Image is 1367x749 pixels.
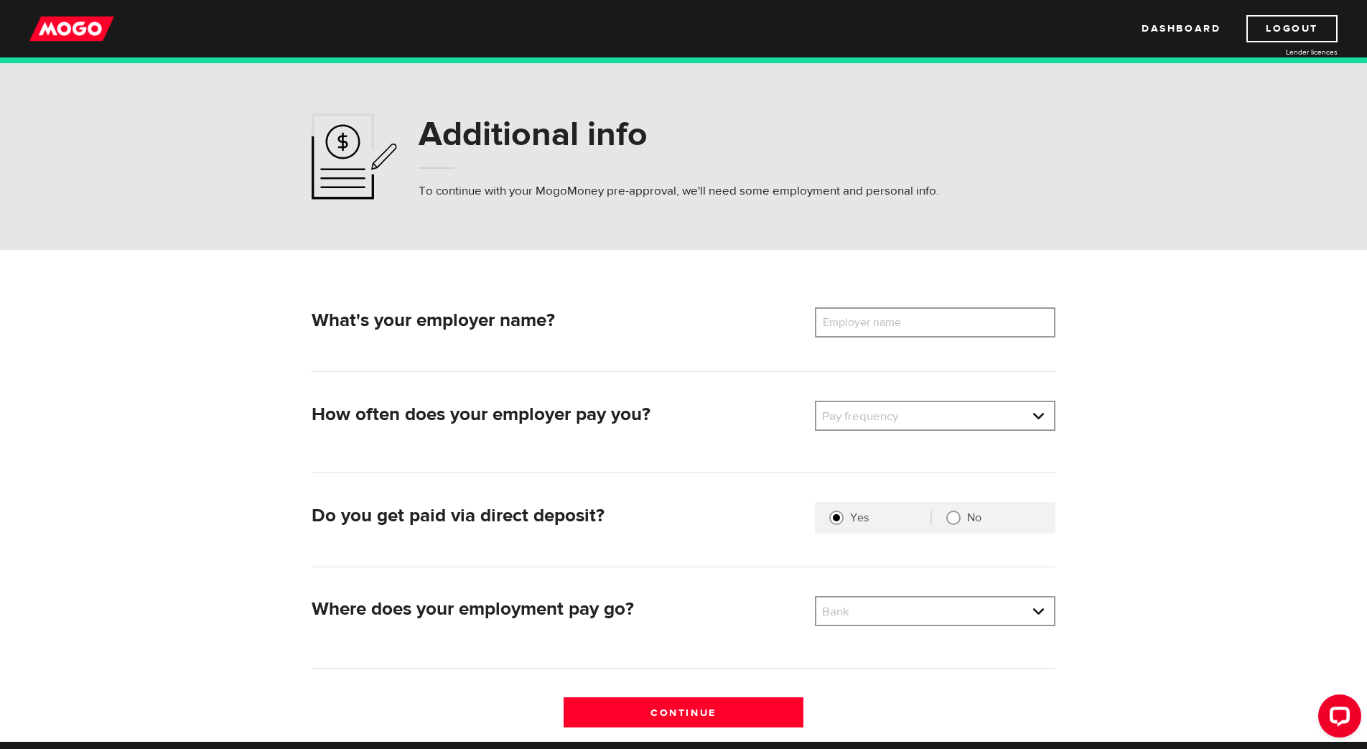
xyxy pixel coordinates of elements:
[815,307,930,338] label: Employer name
[29,15,114,42] img: mogo_logo-11ee424be714fa7cbb0f0f49df9e16ec.png
[312,113,397,200] img: application-ef4f7aff46a5c1a1d42a38d909f5b40b.svg
[967,511,1041,525] label: No
[419,116,939,153] h1: Additional info
[312,404,804,426] h2: How often does your employer pay you?
[312,598,804,620] h2: Where does your employment pay go?
[850,511,930,525] label: Yes
[1142,15,1221,42] a: Dashboard
[312,505,804,527] h2: Do you get paid via direct deposit?
[564,697,804,727] input: Continue
[1246,15,1338,42] a: Logout
[1230,47,1338,57] a: Lender licences
[946,511,961,525] input: No
[829,511,844,525] input: Yes
[1307,689,1367,749] iframe: LiveChat chat widget
[312,310,804,332] h2: What's your employer name?
[419,182,939,200] p: To continue with your MogoMoney pre-approval, we'll need some employment and personal info.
